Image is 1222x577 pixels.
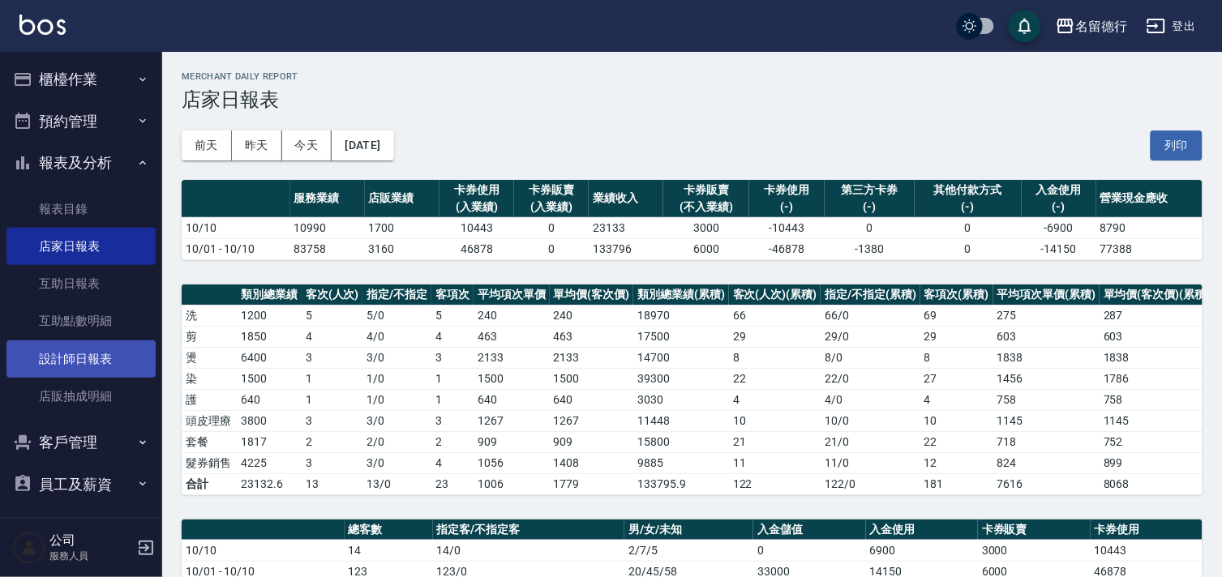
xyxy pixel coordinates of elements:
[362,431,431,452] td: 2 / 0
[993,368,1100,389] td: 1456
[362,473,431,494] td: 13/0
[821,473,920,494] td: 122/0
[182,540,345,561] td: 10/10
[362,452,431,473] td: 3 / 0
[6,142,156,184] button: 報表及分析
[182,431,237,452] td: 套餐
[866,519,978,541] th: 入金使用
[993,389,1100,410] td: 758
[362,347,431,368] td: 3 / 0
[550,431,634,452] td: 909
[237,347,302,368] td: 6400
[362,410,431,431] td: 3 / 0
[290,238,365,259] td: 83758
[431,431,474,452] td: 2
[6,302,156,340] a: 互助點數明細
[1100,389,1214,410] td: 758
[237,305,302,326] td: 1200
[282,130,332,160] button: 今天
[920,326,993,347] td: 29
[821,368,920,389] td: 22 / 0
[474,326,550,347] td: 463
[237,389,302,410] td: 640
[1100,473,1214,494] td: 8068
[6,265,156,302] a: 互助日報表
[821,452,920,473] td: 11 / 0
[915,238,1021,259] td: 0
[302,410,363,431] td: 3
[825,238,915,259] td: -1380
[518,182,585,199] div: 卡券販賣
[919,182,1017,199] div: 其他付款方式
[753,519,865,541] th: 入金儲值
[753,182,820,199] div: 卡券使用
[589,180,663,218] th: 業績收入
[920,368,993,389] td: 27
[663,217,749,238] td: 3000
[182,284,1215,495] table: a dense table
[514,217,589,238] td: 0
[431,347,474,368] td: 3
[182,238,290,259] td: 10/01 - 10/10
[729,473,821,494] td: 122
[1091,519,1203,541] th: 卡券使用
[633,389,729,410] td: 3030
[993,452,1100,473] td: 824
[729,326,821,347] td: 29
[431,368,474,389] td: 1
[365,238,439,259] td: 3160
[589,238,663,259] td: 133796
[829,199,911,216] div: (-)
[749,217,824,238] td: -10443
[920,284,993,306] th: 客項次(累積)
[663,238,749,259] td: 6000
[302,431,363,452] td: 2
[550,452,634,473] td: 1408
[920,473,993,494] td: 181
[866,540,978,561] td: 6900
[978,540,1090,561] td: 3000
[1100,410,1214,431] td: 1145
[915,217,1021,238] td: 0
[514,238,589,259] td: 0
[431,305,474,326] td: 5
[624,540,753,561] td: 2/7/5
[362,389,431,410] td: 1 / 0
[431,389,474,410] td: 1
[362,284,431,306] th: 指定/不指定
[633,347,729,368] td: 14700
[182,326,237,347] td: 剪
[729,410,821,431] td: 10
[182,410,237,431] td: 頭皮理療
[433,540,625,561] td: 14/0
[633,473,729,494] td: 133795.9
[302,452,363,473] td: 3
[237,284,302,306] th: 類別總業績
[821,410,920,431] td: 10 / 0
[729,452,821,473] td: 11
[993,410,1100,431] td: 1145
[302,284,363,306] th: 客次(人次)
[6,340,156,378] a: 設計師日報表
[920,431,993,452] td: 22
[1100,347,1214,368] td: 1838
[753,199,820,216] div: (-)
[1049,10,1134,43] button: 名留德行
[1100,452,1214,473] td: 899
[474,452,550,473] td: 1056
[182,180,1203,260] table: a dense table
[919,199,1017,216] div: (-)
[362,305,431,326] td: 5 / 0
[6,228,156,265] a: 店家日報表
[6,378,156,415] a: 店販抽成明細
[182,452,237,473] td: 髮券銷售
[633,452,729,473] td: 9885
[550,473,634,494] td: 1779
[550,368,634,389] td: 1500
[920,452,993,473] td: 12
[993,473,1100,494] td: 7616
[6,421,156,464] button: 客戶管理
[993,431,1100,452] td: 718
[182,368,237,389] td: 染
[920,305,993,326] td: 69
